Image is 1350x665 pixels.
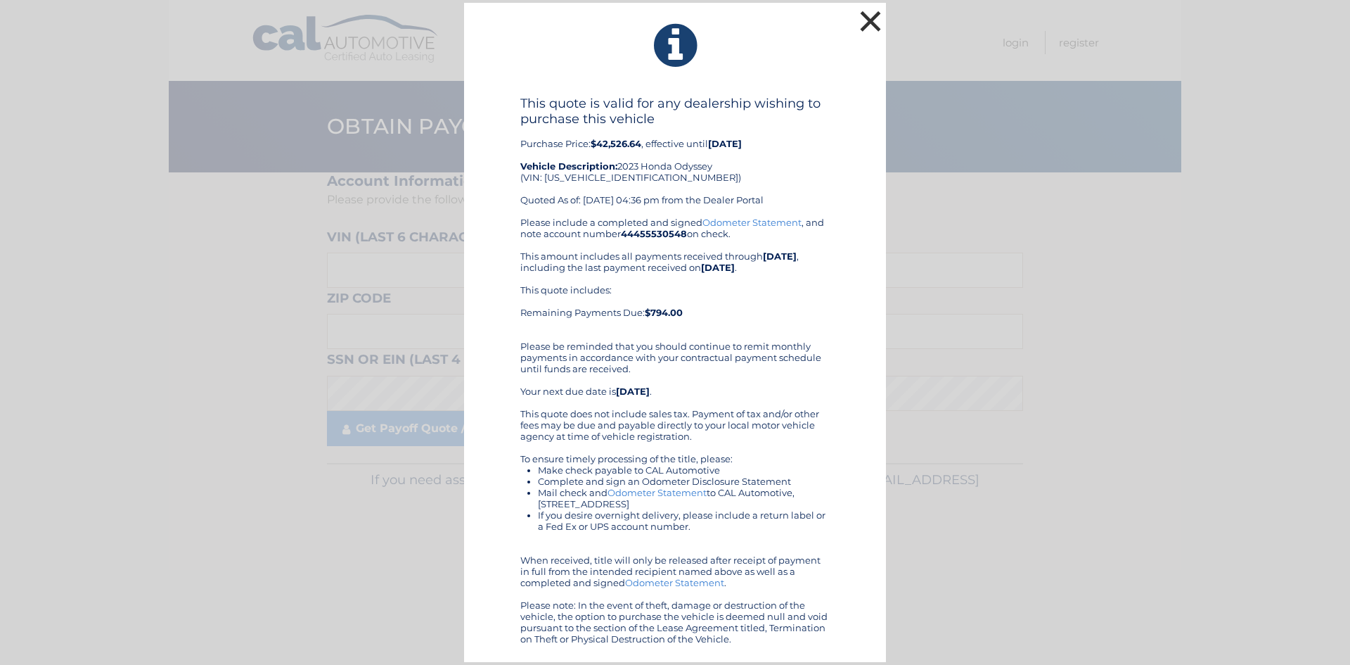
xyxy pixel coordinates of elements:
a: Odometer Statement [607,487,707,498]
li: Complete and sign an Odometer Disclosure Statement [538,476,830,487]
button: × [856,7,885,35]
div: Purchase Price: , effective until 2023 Honda Odyssey (VIN: [US_VEHICLE_IDENTIFICATION_NUMBER]) Qu... [520,96,830,217]
strong: Vehicle Description: [520,160,617,172]
b: [DATE] [616,386,650,397]
a: Odometer Statement [625,577,724,588]
div: Please include a completed and signed , and note account number on check. This amount includes al... [520,217,830,645]
div: This quote includes: Remaining Payments Due: [520,284,830,329]
li: Mail check and to CAL Automotive, [STREET_ADDRESS] [538,487,830,509]
b: [DATE] [763,251,797,262]
li: If you desire overnight delivery, please include a return label or a Fed Ex or UPS account number. [538,509,830,532]
b: $794.00 [645,307,683,318]
li: Make check payable to CAL Automotive [538,464,830,476]
b: [DATE] [701,262,735,273]
b: 44455530548 [621,228,687,239]
a: Odometer Statement [702,217,802,228]
h4: This quote is valid for any dealership wishing to purchase this vehicle [520,96,830,127]
b: $42,526.64 [591,138,641,149]
b: [DATE] [708,138,742,149]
